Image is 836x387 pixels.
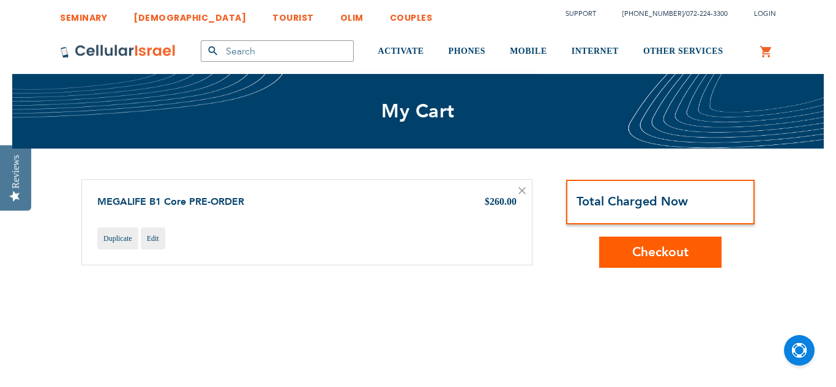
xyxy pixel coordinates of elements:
[686,9,728,18] a: 072-224-3300
[390,3,433,26] a: COUPLES
[272,3,314,26] a: TOURIST
[201,40,354,62] input: Search
[133,3,246,26] a: [DEMOGRAPHIC_DATA]
[103,234,132,243] span: Duplicate
[378,29,424,75] a: ACTIVATE
[510,29,547,75] a: MOBILE
[632,243,689,261] span: Checkout
[449,29,486,75] a: PHONES
[340,3,364,26] a: OLIM
[754,9,776,18] span: Login
[147,234,159,243] span: Edit
[97,227,138,249] a: Duplicate
[565,9,596,18] a: Support
[643,29,723,75] a: OTHER SERVICES
[10,155,21,188] div: Reviews
[381,98,455,124] span: My Cart
[622,9,684,18] a: [PHONE_NUMBER]
[60,3,107,26] a: SEMINARY
[610,5,728,23] li: /
[60,44,176,59] img: Cellular Israel Logo
[577,193,688,210] strong: Total Charged Now
[449,46,486,56] span: PHONES
[97,195,244,208] a: MEGALIFE B1 Core PRE-ORDER
[141,227,165,249] a: Edit
[485,196,517,207] span: $260.00
[572,29,619,75] a: INTERNET
[378,46,424,56] span: ACTIVATE
[510,46,547,56] span: MOBILE
[599,237,722,268] button: Checkout
[643,46,723,56] span: OTHER SERVICES
[572,46,619,56] span: INTERNET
